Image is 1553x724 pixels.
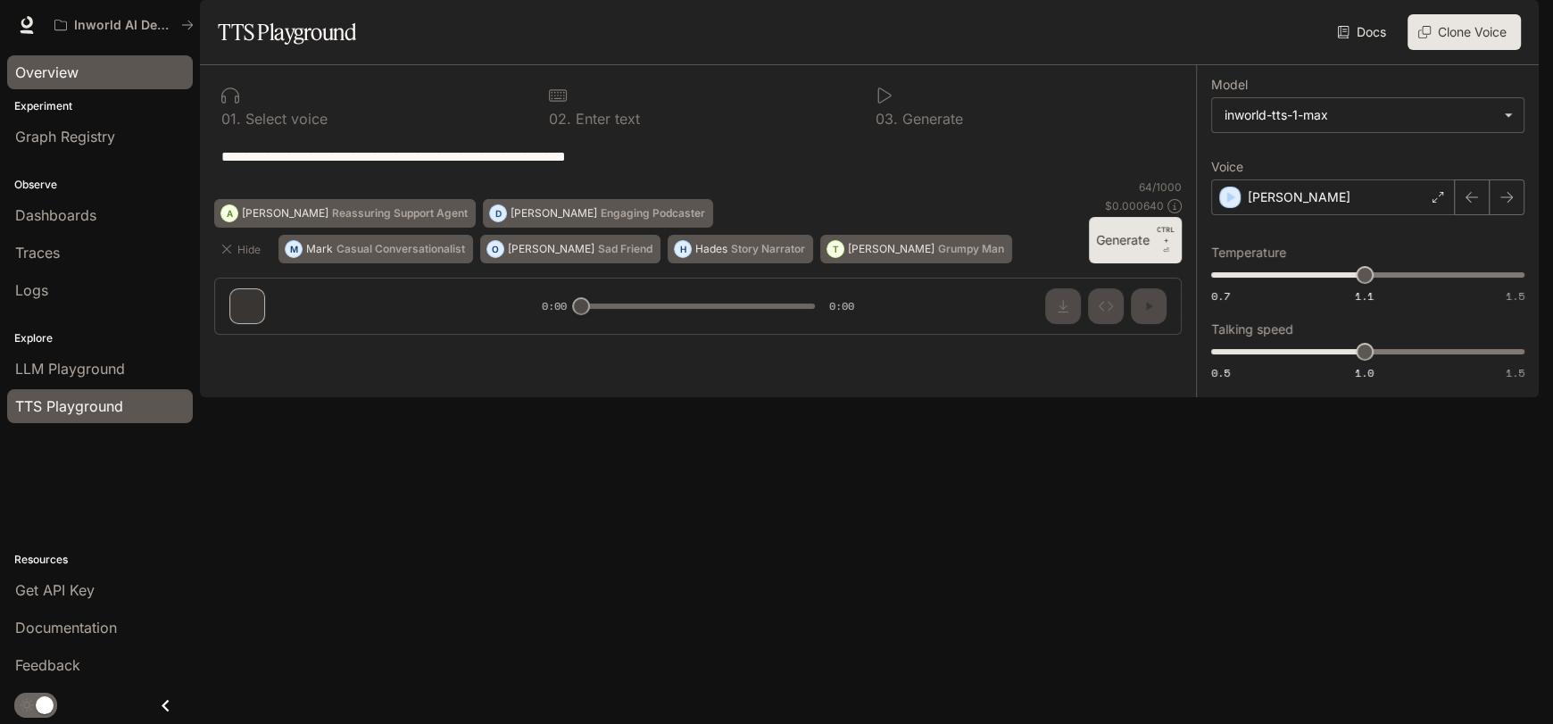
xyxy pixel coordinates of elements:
div: inworld-tts-1-max [1225,106,1495,124]
p: $ 0.000640 [1105,198,1164,213]
p: 64 / 1000 [1139,179,1182,195]
div: M [286,235,302,263]
div: T [827,235,843,263]
p: Reassuring Support Agent [332,208,468,219]
button: A[PERSON_NAME]Reassuring Support Agent [214,199,476,228]
p: Talking speed [1211,323,1293,336]
button: HHadesStory Narrator [668,235,813,263]
p: Model [1211,79,1248,91]
p: Grumpy Man [938,244,1004,254]
button: Hide [214,235,271,263]
button: All workspaces [46,7,202,43]
p: Mark [306,244,333,254]
p: Casual Conversationalist [336,244,465,254]
span: 1.5 [1506,288,1524,304]
p: 0 2 . [549,112,571,126]
span: 0.7 [1211,288,1230,304]
button: D[PERSON_NAME]Engaging Podcaster [483,199,713,228]
p: Temperature [1211,246,1286,259]
p: Voice [1211,161,1243,173]
p: Enter text [571,112,640,126]
button: MMarkCasual Conversationalist [278,235,473,263]
button: Clone Voice [1408,14,1521,50]
span: 1.1 [1355,288,1374,304]
p: 0 3 . [876,112,898,126]
div: A [221,199,237,228]
p: [PERSON_NAME] [1248,188,1350,206]
a: Docs [1333,14,1393,50]
div: O [487,235,503,263]
p: Generate [898,112,963,126]
h1: TTS Playground [218,14,356,50]
p: Engaging Podcaster [601,208,705,219]
p: [PERSON_NAME] [508,244,594,254]
button: T[PERSON_NAME]Grumpy Man [820,235,1012,263]
p: Select voice [241,112,328,126]
span: 1.5 [1506,365,1524,380]
p: [PERSON_NAME] [511,208,597,219]
p: Inworld AI Demos [74,18,174,33]
button: GenerateCTRL +⏎ [1089,217,1182,263]
span: 1.0 [1355,365,1374,380]
div: H [675,235,691,263]
p: ⏎ [1157,224,1175,256]
p: Story Narrator [731,244,805,254]
button: O[PERSON_NAME]Sad Friend [480,235,660,263]
span: 0.5 [1211,365,1230,380]
p: 0 1 . [221,112,241,126]
p: Hades [695,244,727,254]
p: [PERSON_NAME] [242,208,328,219]
div: D [490,199,506,228]
p: CTRL + [1157,224,1175,245]
p: Sad Friend [598,244,652,254]
p: [PERSON_NAME] [848,244,934,254]
div: inworld-tts-1-max [1212,98,1524,132]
